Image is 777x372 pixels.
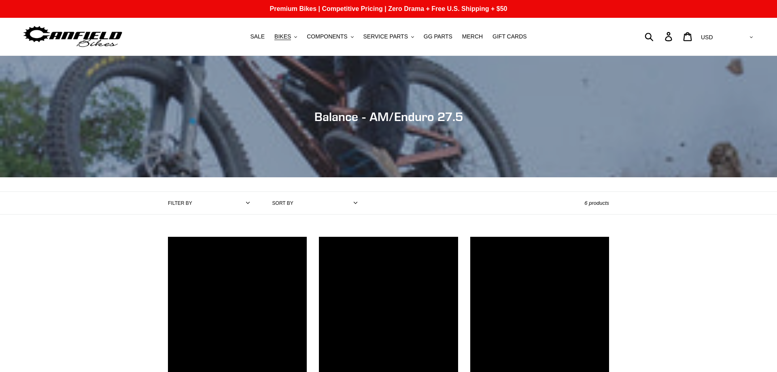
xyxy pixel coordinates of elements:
a: MERCH [458,31,487,42]
span: COMPONENTS [307,33,347,40]
input: Search [649,28,670,45]
a: GG PARTS [420,31,456,42]
label: Filter by [168,200,192,207]
img: Canfield Bikes [22,24,123,49]
label: Sort by [272,200,293,207]
button: SERVICE PARTS [359,31,418,42]
span: MERCH [462,33,483,40]
span: 6 products [584,200,609,206]
a: SALE [246,31,269,42]
span: SERVICE PARTS [363,33,408,40]
span: Balance - AM/Enduro 27.5 [314,109,463,124]
button: COMPONENTS [303,31,357,42]
span: GIFT CARDS [493,33,527,40]
span: SALE [250,33,265,40]
a: GIFT CARDS [488,31,531,42]
span: BIKES [274,33,291,40]
button: BIKES [270,31,301,42]
span: GG PARTS [424,33,452,40]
